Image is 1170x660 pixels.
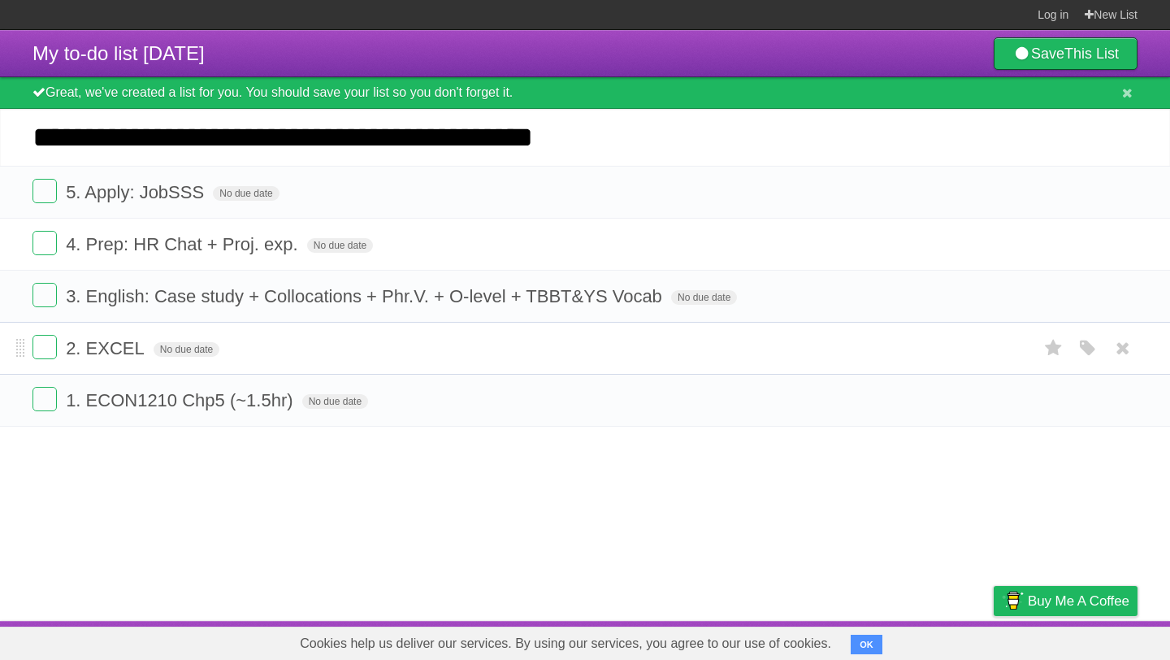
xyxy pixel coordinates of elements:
[66,182,208,202] span: 5. Apply: JobSSS
[32,387,57,411] label: Done
[1038,335,1069,362] label: Star task
[973,625,1015,656] a: Privacy
[66,286,666,306] span: 3. English: Case study + Collocations + Phr.V. + O-level + TBBT&YS Vocab
[671,290,737,305] span: No due date
[994,37,1137,70] a: SaveThis List
[917,625,953,656] a: Terms
[32,231,57,255] label: Done
[307,238,373,253] span: No due date
[32,42,205,64] span: My to-do list [DATE]
[154,342,219,357] span: No due date
[66,234,302,254] span: 4. Prep: HR Chat + Proj. exp.
[284,627,847,660] span: Cookies help us deliver our services. By using our services, you agree to our use of cookies.
[1035,625,1137,656] a: Suggest a feature
[851,635,882,654] button: OK
[213,186,279,201] span: No due date
[831,625,897,656] a: Developers
[32,179,57,203] label: Done
[32,283,57,307] label: Done
[1028,587,1129,615] span: Buy me a coffee
[32,335,57,359] label: Done
[66,390,297,410] span: 1. ECON1210 Chp5 (~1.5hr)
[302,394,368,409] span: No due date
[66,338,149,358] span: 2. EXCEL
[1064,46,1119,62] b: This List
[1002,587,1024,614] img: Buy me a coffee
[994,586,1137,616] a: Buy me a coffee
[778,625,812,656] a: About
